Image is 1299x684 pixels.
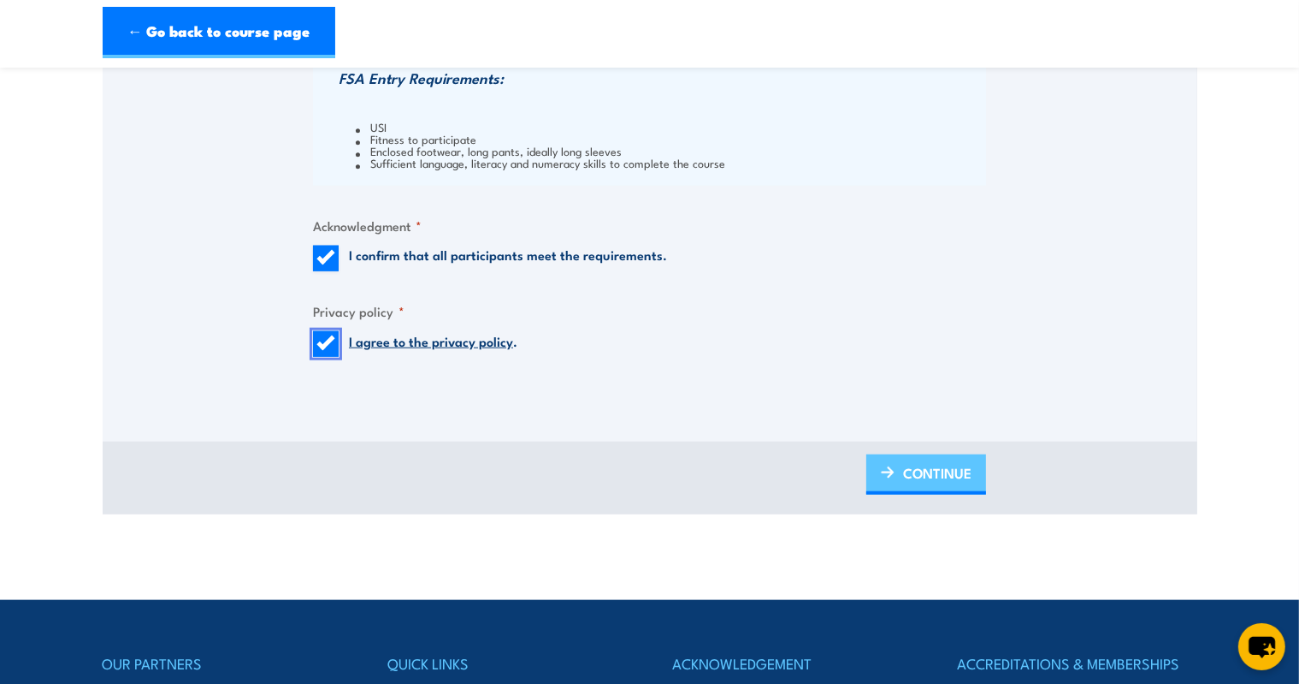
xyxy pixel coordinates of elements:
a: ← Go back to course page [103,7,335,58]
a: I agree to the privacy policy [349,331,513,350]
span: CONTINUE [903,450,971,496]
h4: ACCREDITATIONS & MEMBERSHIPS [957,651,1196,675]
h4: OUR PARTNERS [103,651,342,675]
li: Enclosed footwear, long pants, ideally long sleeves [356,145,982,157]
li: USI [356,121,982,133]
legend: Acknowledgment [313,216,422,235]
h3: FSA Entry Requirements: [339,69,982,86]
li: Fitness to participate [356,133,982,145]
a: CONTINUE [866,455,986,495]
li: Sufficient language, literacy and numeracy skills to complete the course [356,157,982,169]
label: I confirm that all participants meet the requirements. [349,246,667,271]
h4: QUICK LINKS [387,651,627,675]
label: . [349,331,517,357]
legend: Privacy policy [313,301,404,321]
button: chat-button [1238,623,1285,670]
h4: ACKNOWLEDGEMENT [672,651,912,675]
